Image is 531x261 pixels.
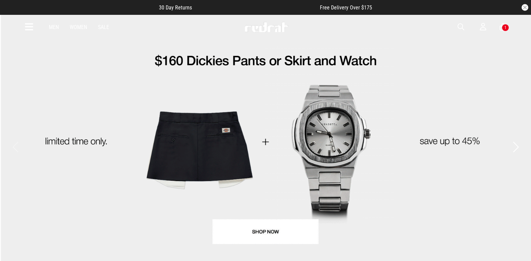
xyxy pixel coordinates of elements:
iframe: Customer reviews powered by Trustpilot [205,4,306,11]
a: Sale [98,24,109,30]
a: Men [49,24,59,30]
button: Next slide [511,140,520,154]
a: 1 [500,24,506,31]
button: Previous slide [11,140,20,154]
a: Women [70,24,87,30]
img: Redrat logo [244,22,289,32]
span: Free Delivery Over $175 [320,4,372,11]
div: 1 [504,25,506,30]
span: 30 Day Returns [159,4,192,11]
